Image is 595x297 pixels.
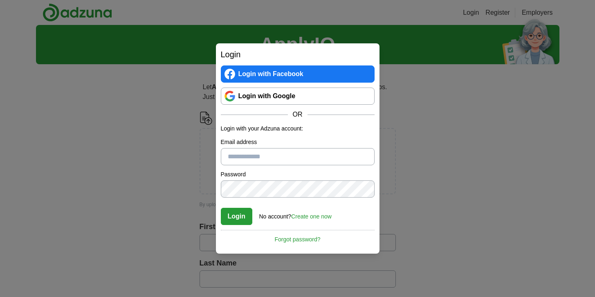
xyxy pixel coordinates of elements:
span: OR [288,110,308,119]
a: Login with Facebook [221,65,375,83]
a: Create one now [291,213,332,220]
label: Email address [221,138,375,146]
div: No account? [259,207,332,221]
h2: Login [221,48,375,61]
label: Password [221,170,375,179]
a: Forgot password? [221,230,375,244]
a: Login with Google [221,88,375,105]
p: Login with your Adzuna account: [221,124,375,133]
button: Login [221,208,253,225]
